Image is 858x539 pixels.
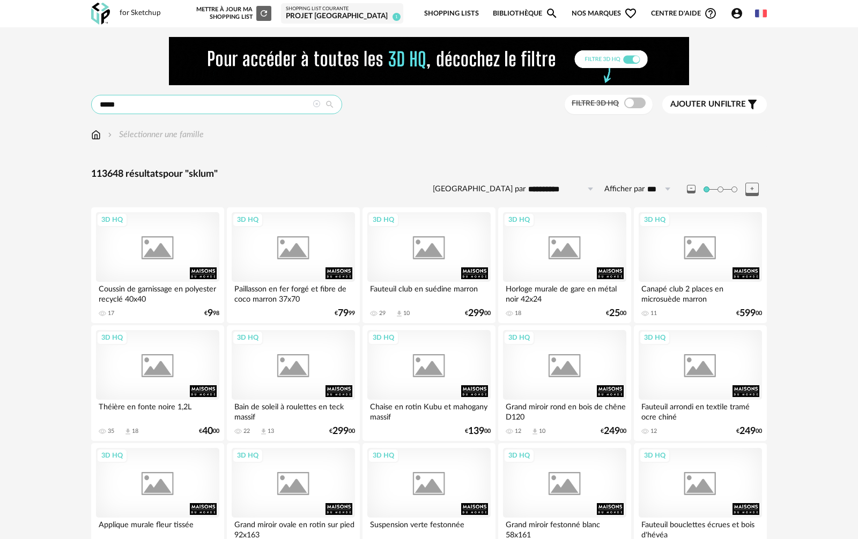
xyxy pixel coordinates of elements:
[169,37,689,85] img: FILTRE%20HQ%20NEW_V1%20(4).gif
[755,8,767,19] img: fr
[730,7,743,20] span: Account Circle icon
[746,98,759,111] span: Filter icon
[572,100,619,107] span: Filtre 3D HQ
[259,10,269,16] span: Refresh icon
[286,6,398,12] div: Shopping List courante
[493,1,558,26] a: BibliothèqueMagnify icon
[670,100,721,108] span: Ajouter un
[393,13,401,21] span: 1
[670,99,746,110] span: filtre
[651,7,717,20] span: Centre d'aideHelp Circle Outline icon
[624,7,637,20] span: Heart Outline icon
[194,6,271,21] div: Mettre à jour ma Shopping List
[120,9,161,18] div: for Sketchup
[730,7,748,20] span: Account Circle icon
[91,129,101,141] img: svg+xml;base64,PHN2ZyB3aWR0aD0iMTYiIGhlaWdodD0iMTciIHZpZXdCb3g9IjAgMCAxNiAxNyIgZmlsbD0ibm9uZSIgeG...
[286,6,398,21] a: Shopping List courante Projet [GEOGRAPHIC_DATA] 1
[106,129,204,141] div: Sélectionner une famille
[106,129,114,141] img: svg+xml;base64,PHN2ZyB3aWR0aD0iMTYiIGhlaWdodD0iMTYiIHZpZXdCb3g9IjAgMCAxNiAxNiIgZmlsbD0ibm9uZSIgeG...
[662,95,767,114] button: Ajouter unfiltre Filter icon
[424,1,479,26] a: Shopping Lists
[704,7,717,20] span: Help Circle Outline icon
[286,12,398,21] div: Projet [GEOGRAPHIC_DATA]
[545,7,558,20] span: Magnify icon
[91,3,110,25] img: OXP
[572,1,637,26] span: Nos marques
